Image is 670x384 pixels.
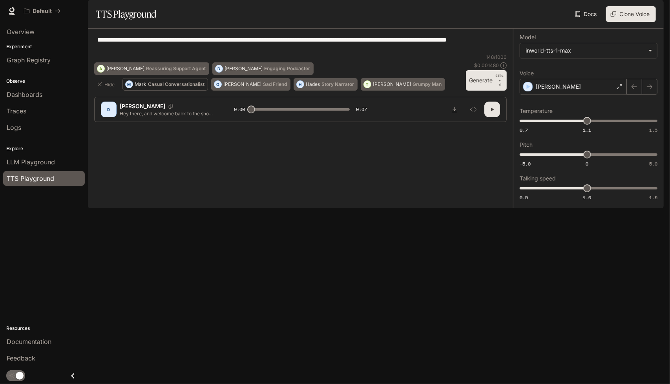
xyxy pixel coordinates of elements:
p: $ 0.001480 [474,62,499,69]
p: [PERSON_NAME] [106,66,144,71]
p: Casual Conversationalist [148,82,204,87]
p: [PERSON_NAME] [373,82,411,87]
a: Docs [573,6,600,22]
p: 148 / 1000 [486,54,507,60]
p: Engaging Podcaster [264,66,310,71]
button: O[PERSON_NAME]Sad Friend [211,78,290,91]
button: Download audio [447,102,462,117]
span: 1.5 [649,194,657,201]
p: Grumpy Man [413,82,442,87]
p: CTRL + [496,73,504,83]
div: D [215,62,223,75]
p: [PERSON_NAME] [223,82,261,87]
span: 0.5 [520,194,528,201]
span: 0:07 [356,106,367,113]
p: Hades [306,82,320,87]
p: Mark [135,82,146,87]
p: Sad Friend [263,82,287,87]
button: Clone Voice [606,6,656,22]
button: MMarkCasual Conversationalist [122,78,208,91]
div: M [126,78,133,91]
button: GenerateCTRL +⏎ [466,70,507,91]
span: 0:00 [234,106,245,113]
button: HHadesStory Narrator [294,78,358,91]
div: D [102,103,115,116]
p: Pitch [520,142,533,147]
div: A [97,62,104,75]
button: A[PERSON_NAME]Reassuring Support Agent [94,62,209,75]
span: 5.0 [649,160,657,167]
p: Temperature [520,108,553,114]
p: Model [520,35,536,40]
span: 1.0 [583,194,591,201]
span: 1.1 [583,127,591,133]
div: inworld-tts-1-max [520,43,657,58]
div: H [297,78,304,91]
button: All workspaces [20,3,64,19]
p: Voice [520,71,534,76]
p: [PERSON_NAME] [536,83,581,91]
button: T[PERSON_NAME]Grumpy Man [361,78,445,91]
p: Story Narrator [321,82,354,87]
p: Reassuring Support Agent [146,66,206,71]
div: inworld-tts-1-max [526,47,644,55]
div: T [364,78,371,91]
button: D[PERSON_NAME]Engaging Podcaster [212,62,314,75]
span: -5.0 [520,160,531,167]
span: 0.7 [520,127,528,133]
div: O [214,78,221,91]
button: Inspect [466,102,481,117]
p: [PERSON_NAME] [225,66,263,71]
p: Default [33,8,52,15]
button: Copy Voice ID [165,104,176,109]
span: 1.5 [649,127,657,133]
span: 0 [586,160,588,167]
p: ⏎ [496,73,504,87]
p: Hey there, and welcome back to the show! We've got a fascinating episode lined up [DATE], includi... [120,110,215,117]
p: [PERSON_NAME] [120,102,165,110]
p: Talking speed [520,176,556,181]
button: Hide [94,78,119,91]
h1: TTS Playground [96,6,157,22]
